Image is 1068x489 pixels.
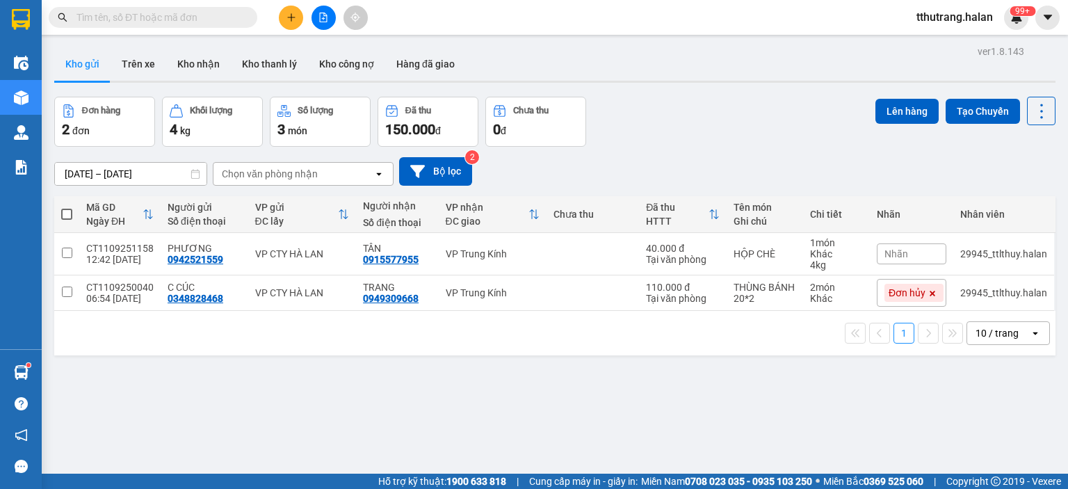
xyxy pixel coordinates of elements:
span: đ [501,125,506,136]
div: VP CTY HÀ LAN [255,248,350,259]
button: caret-down [1035,6,1060,30]
div: THÙNG BÁNH [734,282,796,293]
span: Hỗ trợ kỹ thuật: [378,474,506,489]
span: notification [15,428,28,442]
div: Nhân viên [960,209,1047,220]
span: plus [286,13,296,22]
span: | [934,474,936,489]
div: Nhãn [877,209,946,220]
div: VP CTY HÀ LAN [255,287,350,298]
div: 4 kg [810,259,863,271]
span: message [15,460,28,473]
div: 0915577955 [363,254,419,265]
button: aim [343,6,368,30]
img: warehouse-icon [14,125,29,140]
div: Số lượng [298,106,333,115]
img: warehouse-icon [14,365,29,380]
div: 110.000 đ [646,282,720,293]
span: Cung cấp máy in - giấy in: [529,474,638,489]
button: plus [279,6,303,30]
div: 06:54 [DATE] [86,293,154,304]
sup: 2 [465,150,479,164]
div: PHƯƠNG [168,243,241,254]
div: Chọn văn phòng nhận [222,167,318,181]
div: Chưa thu [513,106,549,115]
span: đ [435,125,441,136]
button: Kho công nợ [308,47,385,81]
div: VP Trung Kính [446,248,540,259]
img: warehouse-icon [14,90,29,105]
div: 12:42 [DATE] [86,254,154,265]
span: 150.000 [385,121,435,138]
img: warehouse-icon [14,56,29,70]
span: Đơn hủy [889,287,925,299]
button: Lên hàng [875,99,939,124]
div: Đã thu [405,106,431,115]
div: VP gửi [255,202,339,213]
span: 0 [493,121,501,138]
strong: 1900 633 818 [446,476,506,487]
span: Nhãn [884,248,908,259]
div: TÂN [363,243,431,254]
svg: open [1030,328,1041,339]
span: 3 [277,121,285,138]
div: 29945_ttlthuy.halan [960,248,1047,259]
div: 0949309668 [363,293,419,304]
div: 0348828468 [168,293,223,304]
div: C CÚC [168,282,241,293]
input: Select a date range. [55,163,207,185]
div: Chưa thu [553,209,632,220]
span: Miền Nam [641,474,812,489]
button: Số lượng3món [270,97,371,147]
div: Tên món [734,202,796,213]
span: kg [180,125,191,136]
th: Toggle SortBy [248,196,357,233]
div: Ghi chú [734,216,796,227]
div: Khác [810,293,863,304]
div: ver 1.8.143 [978,44,1024,59]
span: món [288,125,307,136]
sup: 1 [26,363,31,367]
div: HTTT [646,216,709,227]
img: logo-vxr [12,9,30,30]
span: copyright [991,476,1001,486]
div: ĐC giao [446,216,529,227]
div: HỘP CHÈ [734,248,796,259]
button: 1 [893,323,914,344]
div: 10 / trang [976,326,1019,340]
div: Số điện thoại [363,217,431,228]
span: đơn [72,125,90,136]
input: Tìm tên, số ĐT hoặc mã đơn [76,10,241,25]
div: CT1109251158 [86,243,154,254]
th: Toggle SortBy [79,196,161,233]
sup: 130 [1010,6,1035,16]
div: Khối lượng [190,106,232,115]
span: 2 [62,121,70,138]
span: tthutrang.halan [905,8,1004,26]
span: Miền Bắc [823,474,923,489]
div: VP nhận [446,202,529,213]
button: Tạo Chuyến [946,99,1020,124]
button: Đã thu150.000đ [378,97,478,147]
span: aim [350,13,360,22]
span: 4 [170,121,177,138]
span: file-add [318,13,328,22]
th: Toggle SortBy [639,196,727,233]
button: Chưa thu0đ [485,97,586,147]
div: Đơn hàng [82,106,120,115]
div: Người gửi [168,202,241,213]
button: Bộ lọc [399,157,472,186]
div: Mã GD [86,202,143,213]
span: | [517,474,519,489]
div: VP Trung Kính [446,287,540,298]
button: Kho nhận [166,47,231,81]
button: Khối lượng4kg [162,97,263,147]
div: TRANG [363,282,431,293]
div: 2 món [810,282,863,293]
span: ⚪️ [816,479,820,484]
button: Kho thanh lý [231,47,308,81]
button: Hàng đã giao [385,47,466,81]
strong: 0708 023 035 - 0935 103 250 [685,476,812,487]
img: icon-new-feature [1010,11,1023,24]
div: Số điện thoại [168,216,241,227]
